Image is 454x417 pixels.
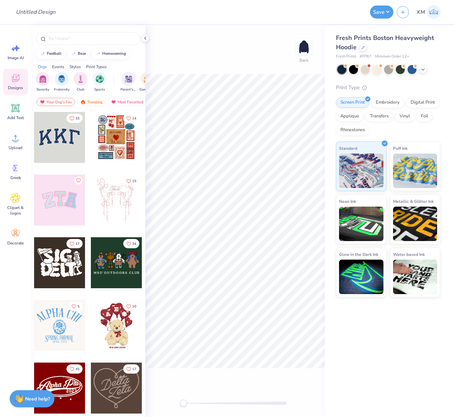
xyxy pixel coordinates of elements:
[93,72,106,92] button: filter button
[132,305,136,308] span: 10
[393,198,434,205] span: Metallic & Glitter Ink
[144,75,151,83] img: Game Day Image
[77,75,84,83] img: Club Image
[66,114,83,123] button: Like
[9,145,22,150] span: Upload
[58,75,65,83] img: Fraternity Image
[52,64,64,70] div: Events
[406,97,440,108] div: Digital Print
[336,34,434,51] span: Fresh Prints Boston Heavyweight Hoodie
[36,98,75,106] div: Your Org's Fav
[371,97,404,108] div: Embroidery
[125,75,133,83] img: Parent's Weekend Image
[414,5,444,19] a: KM
[108,98,147,106] div: Most Favorited
[4,205,27,216] span: Clipart & logos
[92,49,129,59] button: homecoming
[36,87,49,92] span: Sorority
[339,260,383,294] img: Glow in the Dark Ink
[339,251,378,258] span: Glow in the Dark Ink
[54,87,70,92] span: Fraternity
[132,242,136,246] span: 34
[80,100,86,104] img: trending.gif
[111,100,116,104] img: most_fav.gif
[77,87,84,92] span: Club
[120,72,136,92] button: filter button
[417,8,425,16] span: KM
[10,175,21,180] span: Greek
[393,207,437,241] img: Metallic & Glitter Ink
[123,114,139,123] button: Like
[77,98,106,106] div: Trending
[395,111,414,122] div: Vinyl
[336,125,369,135] div: Rhinestones
[123,364,139,374] button: Like
[139,87,155,92] span: Game Day
[102,52,126,55] div: homecoming
[75,367,80,371] span: 45
[393,260,437,294] img: Water based Ink
[393,251,425,258] span: Water based Ink
[132,367,136,371] span: 17
[39,75,47,83] img: Sorority Image
[339,145,357,152] span: Standard
[75,242,80,246] span: 17
[375,54,409,60] span: Minimum Order: 12 +
[36,49,65,59] button: football
[120,72,136,92] div: filter for Parent's Weekend
[370,6,393,19] button: Save
[54,72,70,92] div: filter for Fraternity
[77,305,80,308] span: 5
[139,72,155,92] div: filter for Game Day
[25,396,50,402] strong: Need help?
[38,64,47,70] div: Orgs
[366,111,393,122] div: Transfers
[360,54,371,60] span: # FP87
[54,72,70,92] button: filter button
[68,302,83,311] button: Like
[40,52,45,56] img: trend_line.gif
[47,52,62,55] div: football
[8,55,24,61] span: Image AI
[36,72,50,92] div: filter for Sorority
[86,64,107,70] div: Print Types
[393,154,437,188] img: Puff Ink
[78,52,86,55] div: bear
[71,52,76,56] img: trend_line.gif
[297,40,311,54] img: Back
[95,52,101,56] img: trend_line.gif
[336,84,440,92] div: Print Type
[139,72,155,92] button: filter button
[416,111,433,122] div: Foil
[74,176,83,185] button: Like
[336,111,363,122] div: Applique
[132,179,136,183] span: 15
[93,72,106,92] div: filter for Sports
[70,64,81,70] div: Styles
[36,72,50,92] button: filter button
[94,87,105,92] span: Sports
[299,57,308,63] div: Back
[66,239,83,248] button: Like
[132,117,136,120] span: 14
[67,49,89,59] button: bear
[339,198,356,205] span: Neon Ink
[336,54,356,60] span: Fresh Prints
[123,176,139,186] button: Like
[339,154,383,188] img: Standard
[336,97,369,108] div: Screen Print
[10,5,61,19] input: Untitled Design
[75,117,80,120] span: 33
[66,364,83,374] button: Like
[123,302,139,311] button: Like
[47,35,136,42] input: Try "Alpha"
[339,207,383,241] img: Neon Ink
[74,72,87,92] div: filter for Club
[7,115,24,121] span: Add Text
[96,75,104,83] img: Sports Image
[427,5,441,19] img: Katrina Mae Mijares
[123,239,139,248] button: Like
[8,85,23,91] span: Designs
[180,400,187,407] div: Accessibility label
[74,72,87,92] button: filter button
